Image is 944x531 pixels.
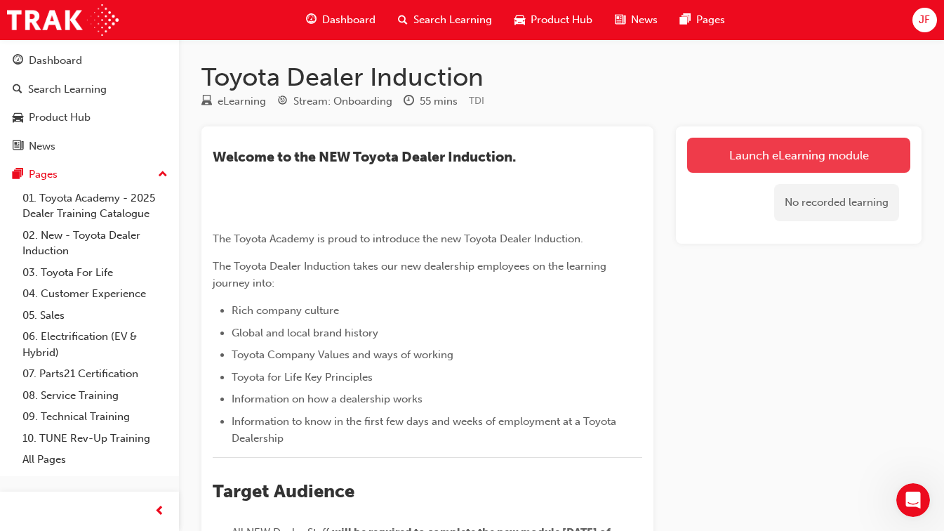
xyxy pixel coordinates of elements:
[232,371,373,383] span: Toyota for Life Key Principles
[696,12,725,28] span: Pages
[774,184,899,221] div: No recorded learning
[213,260,609,289] span: The Toyota Dealer Induction takes our new dealership employees on the learning journey into:
[306,11,317,29] span: guage-icon
[295,6,387,34] a: guage-iconDashboard
[13,84,22,96] span: search-icon
[29,138,55,155] div: News
[6,162,173,188] button: Pages
[919,12,930,28] span: JF
[17,283,173,305] a: 04. Customer Experience
[404,93,458,110] div: Duration
[17,428,173,450] a: 10. TUNE Rev-Up Training
[680,11,691,29] span: pages-icon
[13,169,23,181] span: pages-icon
[213,232,583,245] span: The Toyota Academy is proud to introduce the new Toyota Dealer Induction.
[28,81,107,98] div: Search Learning
[29,53,82,69] div: Dashboard
[201,93,266,110] div: Type
[531,12,592,28] span: Product Hub
[514,11,525,29] span: car-icon
[277,96,288,108] span: target-icon
[293,93,392,110] div: Stream: Onboarding
[6,48,173,74] a: Dashboard
[17,363,173,385] a: 07. Parts21 Certification
[912,8,937,32] button: JF
[631,12,658,28] span: News
[404,96,414,108] span: clock-icon
[387,6,503,34] a: search-iconSearch Learning
[687,138,910,173] a: Launch eLearning module
[154,503,165,520] span: prev-icon
[17,385,173,407] a: 08. Service Training
[669,6,736,34] a: pages-iconPages
[615,11,625,29] span: news-icon
[6,77,173,103] a: Search Learning
[213,149,516,165] span: ​Welcome to the NEW Toyota Dealer Induction.
[201,62,922,93] h1: Toyota Dealer Induction
[604,6,669,34] a: news-iconNews
[13,112,23,124] span: car-icon
[17,406,173,428] a: 09. Technical Training
[17,449,173,471] a: All Pages
[503,6,604,34] a: car-iconProduct Hub
[232,304,339,317] span: Rich company culture
[896,483,930,517] iframe: Intercom live chat
[232,415,619,445] span: Information to know in the first few days and weeks of employment at a Toyota Dealership
[29,166,58,183] div: Pages
[17,262,173,284] a: 03. Toyota For Life
[413,12,492,28] span: Search Learning
[158,166,168,184] span: up-icon
[469,95,484,107] span: Learning resource code
[17,225,173,262] a: 02. New - Toyota Dealer Induction
[201,96,212,108] span: learningResourceType_ELEARNING-icon
[29,110,91,126] div: Product Hub
[6,105,173,131] a: Product Hub
[17,305,173,327] a: 05. Sales
[17,188,173,225] a: 01. Toyota Academy - 2025 Dealer Training Catalogue
[13,140,23,153] span: news-icon
[7,4,119,36] img: Trak
[17,326,173,363] a: 06. Electrification (EV & Hybrid)
[213,480,354,502] span: Target Audience
[6,45,173,162] button: DashboardSearch LearningProduct HubNews
[232,348,453,361] span: Toyota Company Values and ways of working
[232,393,423,405] span: Information on how a dealership works
[6,133,173,159] a: News
[232,327,378,339] span: Global and local brand history
[277,93,392,110] div: Stream
[322,12,375,28] span: Dashboard
[13,55,23,67] span: guage-icon
[420,93,458,110] div: 55 mins
[398,11,408,29] span: search-icon
[218,93,266,110] div: eLearning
